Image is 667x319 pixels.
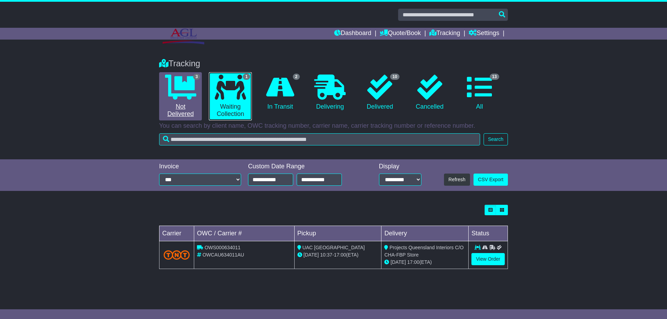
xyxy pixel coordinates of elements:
a: 10 Delivered [359,72,401,113]
span: OWCAU634011AU [203,252,244,258]
div: Tracking [156,59,511,69]
p: You can search by client name, OWC tracking number, carrier name, carrier tracking number or refe... [159,122,508,130]
span: [DATE] [304,252,319,258]
button: Search [484,133,508,145]
span: Projects Queensland Interiors C/O CHA-FBP Store [384,245,463,258]
a: 13 All [458,72,501,113]
a: 2 In Transit [259,72,302,113]
td: Status [469,226,508,241]
span: 10:37 [320,252,332,258]
a: Settings [469,28,499,40]
button: Refresh [444,174,470,186]
a: CSV Export [474,174,508,186]
span: 17:00 [334,252,346,258]
td: Carrier [159,226,194,241]
span: 17:00 [407,259,419,265]
span: 13 [490,74,499,80]
div: Custom Date Range [248,163,360,170]
span: [DATE] [390,259,406,265]
span: 10 [390,74,400,80]
div: Invoice [159,163,241,170]
a: Quote/Book [380,28,421,40]
span: OWS000634011 [205,245,241,250]
img: TNT_Domestic.png [164,250,190,260]
span: UAC [GEOGRAPHIC_DATA] [303,245,365,250]
td: OWC / Carrier # [194,226,295,241]
a: 1 Waiting Collection [209,72,252,120]
td: Delivery [381,226,469,241]
span: 1 [243,74,250,80]
a: Dashboard [334,28,371,40]
span: 2 [293,74,300,80]
div: (ETA) [384,259,466,266]
a: 3 Not Delivered [159,72,202,120]
div: Display [379,163,421,170]
td: Pickup [294,226,381,241]
span: 3 [193,74,200,80]
div: - (ETA) [297,251,379,259]
a: Delivering [308,72,351,113]
a: Cancelled [408,72,451,113]
a: View Order [471,253,505,265]
a: Tracking [429,28,460,40]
